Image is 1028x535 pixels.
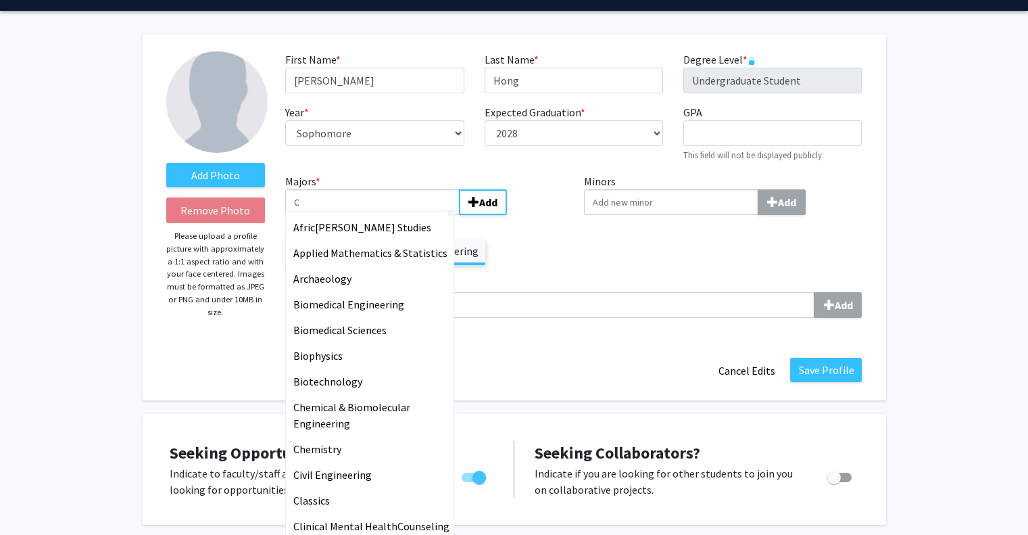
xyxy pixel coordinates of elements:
i: Indicates a required field [285,331,862,344]
span: haeology [308,272,351,285]
label: Degree Level [683,51,756,68]
b: Add [834,298,852,312]
input: MinorsAdd [584,189,758,215]
span: s [325,494,330,507]
span: c [372,323,376,337]
span: Ar [293,272,303,285]
b: Add [479,195,497,209]
label: Expected Graduation [485,104,585,120]
span: Afri [293,220,310,234]
iframe: Chat [10,474,57,525]
label: Skills [285,276,862,318]
button: Minors [758,189,806,215]
label: Year [285,104,309,120]
span: c [310,220,315,234]
label: Majors [285,173,564,215]
div: Toggle [822,465,859,486]
label: Last Name [485,51,539,68]
button: Cancel Edits [709,358,783,383]
svg: This information is provided and automatically updated by Johns Hopkins University and is not edi... [748,57,756,65]
span: c [353,323,358,337]
span: s & Statisti [387,246,438,260]
span: C [293,442,299,456]
input: SkillsAdd [285,292,814,318]
span: C [397,519,403,533]
span: c [438,246,443,260]
span: al & Biomole [328,400,387,414]
span: es [376,323,387,337]
span: c [303,272,308,285]
span: C [293,400,299,414]
span: [PERSON_NAME] Studies [315,220,431,234]
span: Applied Mathemati [293,246,383,260]
button: Remove Photo [166,197,266,223]
label: Minors [584,173,862,215]
span: Biote [293,375,319,388]
span: c [333,349,338,363]
span: Seeking Opportunities? [170,442,339,463]
span: lini [299,519,314,533]
span: Seeking Collaborators? [535,442,700,463]
input: Majors*Afric[PERSON_NAME] StudiesApplied Mathematics & StatisticsArchaeologyBiomedical Engineerin... [285,189,460,215]
label: GPA [683,104,702,120]
span: Biomedi [293,298,332,311]
span: C [293,519,299,533]
span: hemistry [299,442,341,456]
b: Add [778,195,796,209]
p: Indicate if you are looking for other students to join you on collaborative projects. [535,465,802,498]
span: ounseling [403,519,449,533]
button: Majors*Afric[PERSON_NAME] StudiesApplied Mathematics & StatisticsArchaeologyBiomedical Engineerin... [459,189,507,215]
span: Biophysi [293,349,333,363]
small: This field will not be displayed publicly. [683,149,824,160]
span: s [338,349,343,363]
img: Profile Picture [166,51,268,153]
span: c [332,298,337,311]
span: Biomedi [293,323,332,337]
button: Skills [814,292,862,318]
label: First Name [285,51,341,68]
span: lassi [299,494,320,507]
span: s [443,246,447,260]
span: C [293,494,299,507]
div: Toggle [456,465,493,486]
span: hemi [299,400,323,414]
span: c [314,519,319,533]
span: C [293,468,299,482]
span: c [332,323,337,337]
span: al Engineering [337,298,404,311]
span: al S [337,323,353,337]
span: ivil Engineering [299,468,372,482]
p: Please upload a profile picture with approximately a 1:1 aspect ratio and with your face centered... [166,230,266,319]
span: c [383,246,387,260]
p: Indicate to faculty/staff and other users that you are looking for opportunities to join collabor... [170,465,436,498]
span: hnology [324,375,362,388]
span: c [387,400,392,414]
span: c [320,494,325,507]
label: AddProfile Picture [166,163,266,187]
span: al Mental Health [319,519,397,533]
span: c [323,400,328,414]
span: ien [358,323,372,337]
button: Save Profile [790,358,862,382]
span: c [319,375,324,388]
